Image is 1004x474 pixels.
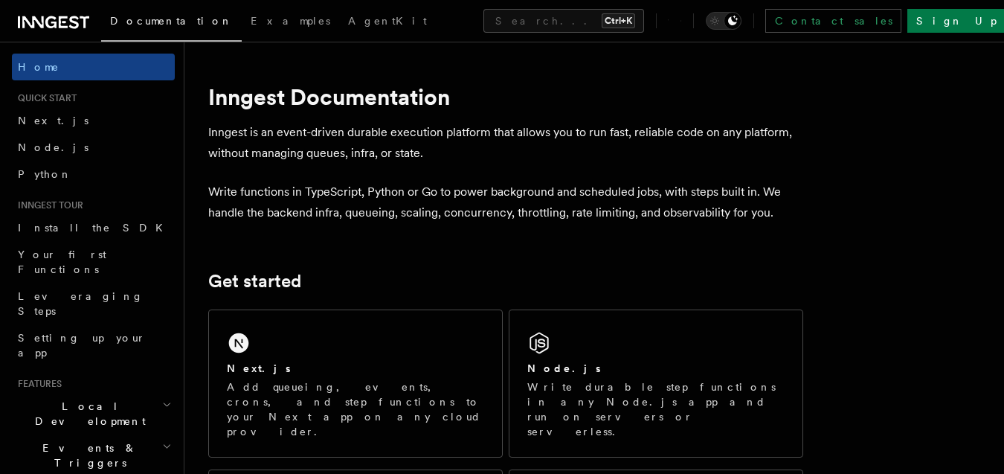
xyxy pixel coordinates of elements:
a: Install the SDK [12,214,175,241]
a: Python [12,161,175,188]
p: Add queueing, events, crons, and step functions to your Next app on any cloud provider. [227,379,484,439]
span: Next.js [18,115,89,126]
span: Leveraging Steps [18,290,144,317]
kbd: Ctrl+K [602,13,635,28]
button: Local Development [12,393,175,435]
a: Node.js [12,134,175,161]
a: Examples [242,4,339,40]
span: Inngest tour [12,199,83,211]
span: Setting up your app [18,332,146,359]
span: Examples [251,15,330,27]
span: Node.js [18,141,89,153]
a: Home [12,54,175,80]
p: Write functions in TypeScript, Python or Go to power background and scheduled jobs, with steps bu... [208,182,803,223]
a: Get started [208,271,301,292]
p: Write durable step functions in any Node.js app and run on servers or serverless. [527,379,785,439]
span: Your first Functions [18,249,106,275]
a: Setting up your app [12,324,175,366]
p: Inngest is an event-driven durable execution platform that allows you to run fast, reliable code ... [208,122,803,164]
h1: Inngest Documentation [208,83,803,110]
a: Next.js [12,107,175,134]
h2: Next.js [227,361,291,376]
span: Home [18,60,59,74]
span: Events & Triggers [12,441,162,470]
span: Local Development [12,399,162,429]
span: Features [12,378,62,390]
a: Next.jsAdd queueing, events, crons, and step functions to your Next app on any cloud provider. [208,310,503,458]
button: Toggle dark mode [706,12,741,30]
span: Quick start [12,92,77,104]
a: AgentKit [339,4,436,40]
a: Documentation [101,4,242,42]
button: Search...Ctrl+K [483,9,644,33]
span: Python [18,168,72,180]
span: Install the SDK [18,222,172,234]
a: Node.jsWrite durable step functions in any Node.js app and run on servers or serverless. [509,310,803,458]
a: Contact sales [765,9,901,33]
span: AgentKit [348,15,427,27]
span: Documentation [110,15,233,27]
h2: Node.js [527,361,601,376]
a: Leveraging Steps [12,283,175,324]
a: Your first Functions [12,241,175,283]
